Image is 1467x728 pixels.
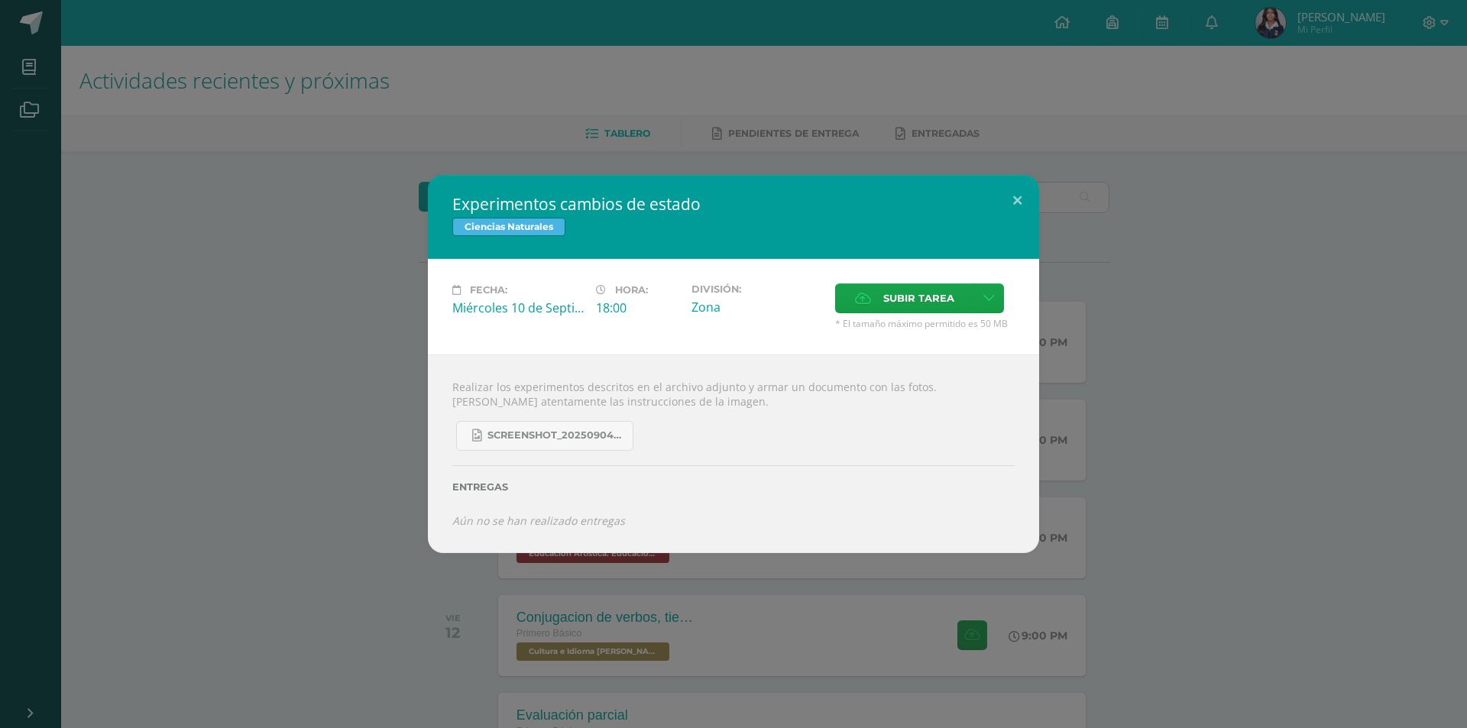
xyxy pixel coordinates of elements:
button: Close (Esc) [996,175,1039,227]
span: Screenshot_20250904_132635_OneDrive.jpg [487,429,625,442]
label: Entregas [452,481,1015,493]
a: Screenshot_20250904_132635_OneDrive.jpg [456,421,633,451]
div: Miércoles 10 de Septiembre [452,299,584,316]
label: División: [691,283,823,295]
span: Fecha: [470,284,507,296]
span: * El tamaño máximo permitido es 50 MB [835,317,1015,330]
div: 18:00 [596,299,679,316]
i: Aún no se han realizado entregas [452,513,625,528]
span: Subir tarea [883,284,954,312]
span: Ciencias Naturales [452,218,565,236]
span: Hora: [615,284,648,296]
div: Zona [691,299,823,315]
div: Realizar los experimentos descritos en el archivo adjunto y armar un documento con las fotos. [PE... [428,354,1039,553]
h2: Experimentos cambios de estado [452,193,1015,215]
